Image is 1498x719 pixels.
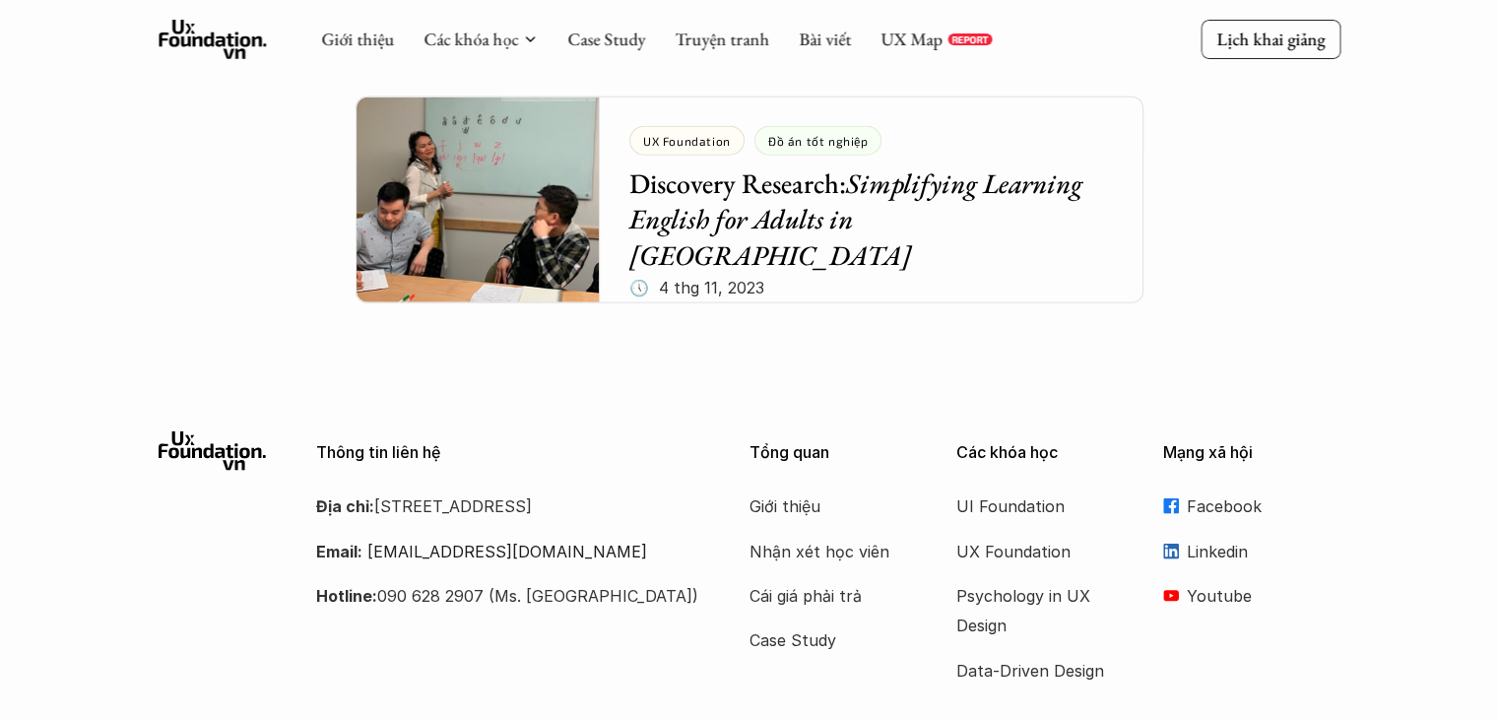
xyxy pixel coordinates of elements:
strong: Email: [316,542,362,561]
a: Giới thiệu [321,28,394,50]
a: Linkedin [1163,537,1340,566]
a: Case Study [749,625,907,655]
a: UI Foundation [956,491,1114,521]
p: [STREET_ADDRESS] [316,491,700,521]
strong: Hotline: [316,586,377,606]
a: Data-Driven Design [956,656,1114,686]
a: Lịch khai giảng [1201,20,1340,58]
a: Youtube [1163,581,1340,611]
a: Psychology in UX Design [956,581,1114,641]
a: [EMAIL_ADDRESS][DOMAIN_NAME] [367,542,647,561]
a: UX Map [880,28,943,50]
p: Mạng xã hội [1163,443,1340,462]
a: Truyện tranh [675,28,769,50]
p: REPORT [951,33,988,45]
a: Giới thiệu [749,491,907,521]
a: Case Study [567,28,645,50]
p: Facebook [1187,491,1340,521]
p: Lịch khai giảng [1216,28,1325,50]
p: Thông tin liên hệ [316,443,700,462]
a: Cái giá phải trả [749,581,907,611]
a: UX FoundationĐồ án tốt nghiệpDiscovery Research:Simplifying Learning English for Adults in [GEOGR... [356,97,1143,303]
p: Các khóa học [956,443,1134,462]
p: 090 628 2907 (Ms. [GEOGRAPHIC_DATA]) [316,581,700,611]
a: REPORT [947,33,992,45]
a: UX Foundation [956,537,1114,566]
a: Bài viết [799,28,851,50]
a: Nhận xét học viên [749,537,907,566]
a: Các khóa học [423,28,518,50]
p: Youtube [1187,581,1340,611]
p: Linkedin [1187,537,1340,566]
strong: Địa chỉ: [316,496,374,516]
p: Tổng quan [749,443,927,462]
a: Facebook [1163,491,1340,521]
